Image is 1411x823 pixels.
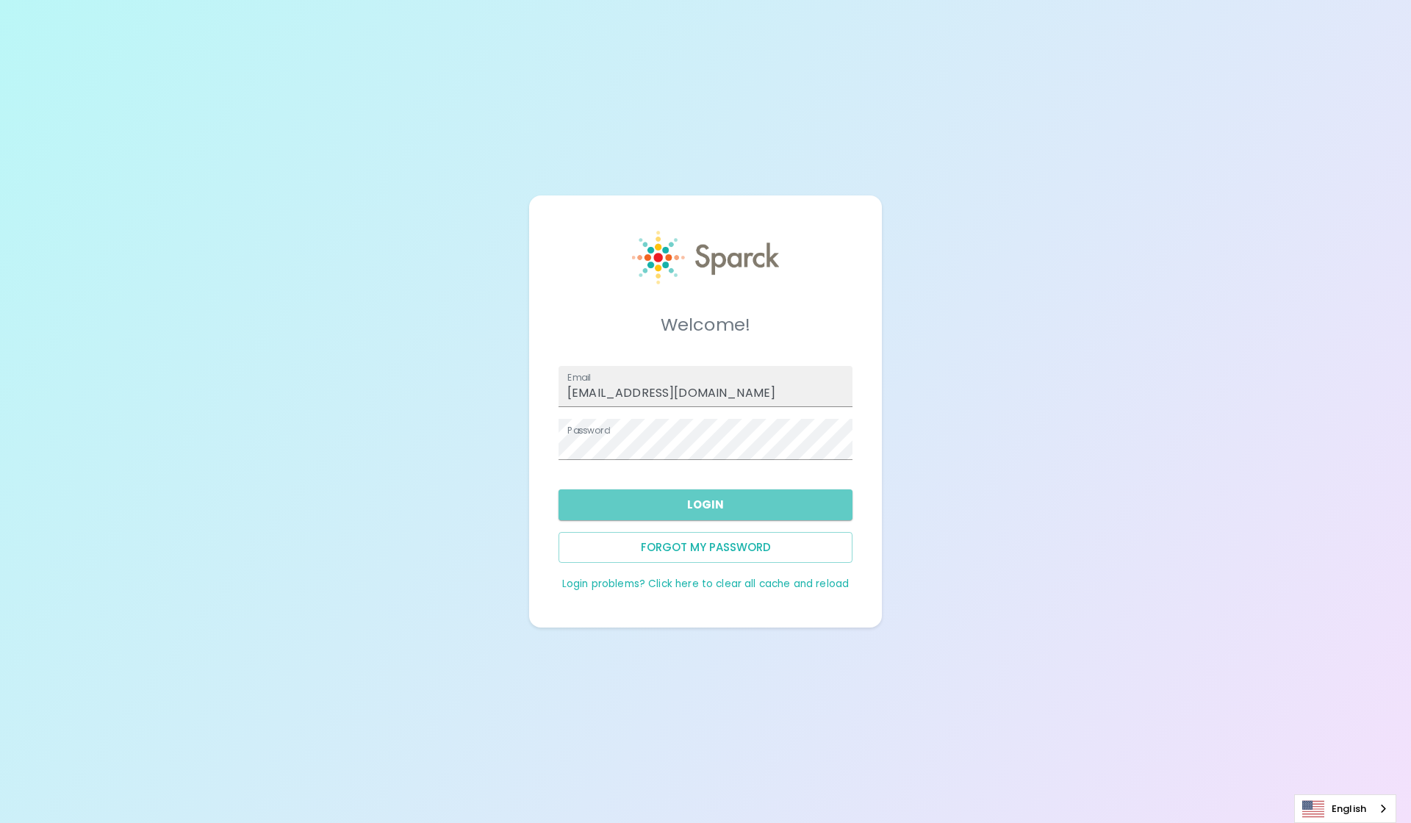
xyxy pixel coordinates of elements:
a: Login problems? Click here to clear all cache and reload [562,577,849,591]
aside: Language selected: English [1294,794,1396,823]
label: Password [567,424,610,436]
div: Language [1294,794,1396,823]
button: Login [559,489,852,520]
h5: Welcome! [559,313,852,337]
label: Email [567,371,591,384]
a: English [1295,795,1396,822]
button: Forgot my password [559,532,852,563]
img: Sparck logo [632,231,779,284]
